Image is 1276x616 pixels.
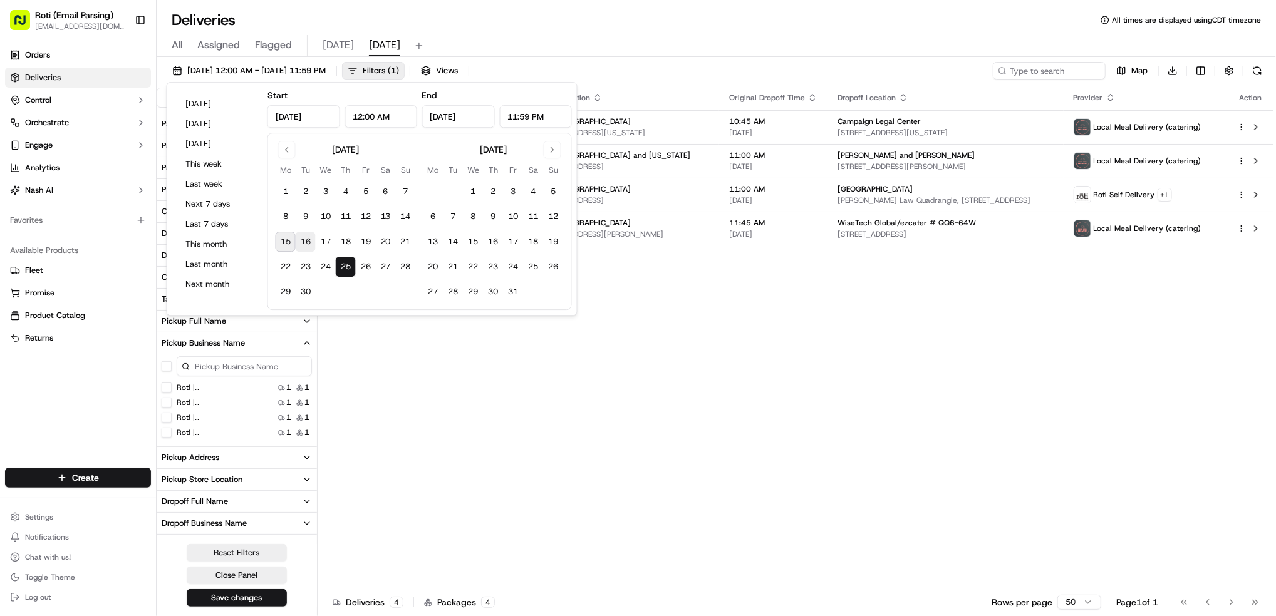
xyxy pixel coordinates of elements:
[72,471,99,484] span: Create
[729,184,817,194] span: 11:00 AM
[396,163,416,177] th: Sunday
[396,257,416,277] button: 28
[25,592,51,602] span: Log out
[157,469,317,490] button: Pickup Store Location
[101,177,206,199] a: 💻API Documentation
[838,229,1054,239] span: [STREET_ADDRESS]
[286,398,291,408] span: 1
[838,93,896,103] span: Dropoff Location
[187,589,287,607] button: Save changes
[13,120,35,142] img: 1736555255976-a54dd68f-1ca7-489b-9aae-adbdc363a1c4
[838,116,921,126] span: Campaign Legal Center
[10,265,146,276] a: Fleet
[177,398,257,408] label: Roti | [GEOGRAPHIC_DATA]
[286,413,291,423] span: 1
[423,282,443,302] button: 27
[25,572,75,582] span: Toggle Theme
[25,552,71,562] span: Chat with us!
[187,544,287,562] button: Reset Filters
[464,257,484,277] button: 22
[1094,156,1201,166] span: Local Meal Delivery (catering)
[187,65,326,76] span: [DATE] 12:00 AM - [DATE] 11:59 PM
[484,182,504,202] button: 2
[396,182,416,202] button: 7
[422,90,437,101] label: End
[5,328,151,348] button: Returns
[25,162,60,173] span: Analytics
[286,382,291,393] span: 1
[296,182,316,202] button: 2
[162,228,222,239] div: Driving Distance
[304,413,309,423] span: 1
[267,90,288,101] label: Start
[180,155,255,173] button: This week
[1074,220,1091,237] img: lmd_logo.png
[504,232,524,252] button: 17
[316,232,336,252] button: 17
[504,282,524,302] button: 31
[729,128,817,138] span: [DATE]
[499,105,572,128] input: Time
[838,195,1054,205] span: [PERSON_NAME] Law Quadrangle, [STREET_ADDRESS]
[436,65,458,76] span: Views
[336,257,356,277] button: 25
[157,513,317,534] button: Dropoff Business Name
[157,223,317,244] button: Driving Distance
[276,232,296,252] button: 15
[162,474,242,485] div: Pickup Store Location
[25,95,51,106] span: Control
[535,150,690,160] span: Roti | [GEOGRAPHIC_DATA] and [US_STATE]
[396,232,416,252] button: 21
[296,232,316,252] button: 16
[838,162,1054,172] span: [STREET_ADDRESS][PERSON_NAME]
[524,182,544,202] button: 4
[157,311,317,332] button: Pickup Full Name
[524,257,544,277] button: 25
[345,105,417,128] input: Time
[180,215,255,233] button: Last 7 days
[187,567,287,584] button: Close Panel
[25,287,54,299] span: Promise
[177,413,257,423] label: Roti | [GEOGRAPHIC_DATA] and [US_STATE]
[1074,119,1091,135] img: lmd_logo.png
[729,229,817,239] span: [DATE]
[1094,223,1201,234] span: Local Meal Delivery (catering)
[157,179,317,200] button: Provider Name
[25,117,69,128] span: Orchestrate
[464,207,484,227] button: 8
[544,257,564,277] button: 26
[535,195,709,205] span: [STREET_ADDRESS]
[443,207,464,227] button: 7
[1094,122,1201,132] span: Local Meal Delivery (catering)
[1074,153,1091,169] img: lmd_logo.png
[524,232,544,252] button: 18
[729,93,805,103] span: Original Dropoff Time
[838,218,976,228] span: WiseTech Global/ezcater # QQ6-64W
[25,310,85,321] span: Product Catalog
[1116,596,1158,608] div: Page 1 of 1
[423,232,443,252] button: 13
[197,38,240,53] span: Assigned
[524,207,544,227] button: 11
[363,65,399,76] span: Filters
[157,332,317,354] button: Pickup Business Name
[177,428,257,438] label: Roti | [GEOGRAPHIC_DATA]
[5,283,151,303] button: Promise
[276,257,296,277] button: 22
[316,163,336,177] th: Wednesday
[396,207,416,227] button: 14
[5,68,151,88] a: Deliveries
[10,332,146,344] a: Returns
[376,182,396,202] button: 6
[992,596,1052,608] p: Rows per page
[296,163,316,177] th: Tuesday
[376,257,396,277] button: 27
[157,201,317,222] button: Courier Name
[304,398,309,408] span: 1
[535,218,631,228] span: Roti | [GEOGRAPHIC_DATA]
[157,491,317,512] button: Dropoff Full Name
[276,163,296,177] th: Monday
[278,141,296,158] button: Go to previous month
[336,163,356,177] th: Thursday
[369,38,400,53] span: [DATE]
